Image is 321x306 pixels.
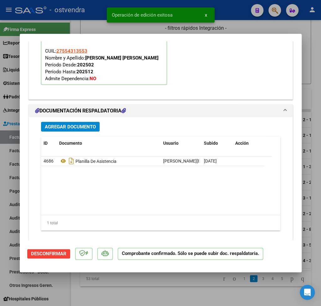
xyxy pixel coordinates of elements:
span: 27554313553 [56,48,87,54]
span: Operación de edición exitosa [112,12,173,18]
span: Documento [59,141,82,146]
span: Desconfirmar [31,251,66,257]
div: Open Intercom Messenger [300,285,315,300]
span: [PERSON_NAME][EMAIL_ADDRESS][DOMAIN_NAME] - [PERSON_NAME] [163,158,303,163]
strong: 202502 [77,62,94,68]
span: 4686 [44,158,54,163]
span: x [205,12,207,18]
button: x [200,9,212,21]
span: ID [44,141,48,146]
span: Acción [235,141,249,146]
strong: [PERSON_NAME] [PERSON_NAME] [85,55,158,61]
datatable-header-cell: Acción [233,137,264,150]
span: Subido [204,141,218,146]
span: Agregar Documento [45,124,96,130]
div: 1 total [41,215,280,231]
datatable-header-cell: ID [41,137,57,150]
strong: NO [90,76,96,81]
p: Comprobante confirmado. Sólo se puede subir doc. respaldatoria. [118,248,263,260]
div: DOCUMENTACIÓN RESPALDATORIA [29,117,293,245]
strong: 202512 [76,69,93,75]
span: [DATE] [204,158,217,163]
h1: DOCUMENTACIÓN RESPALDATORIA [35,107,126,115]
span: Usuario [163,141,179,146]
mat-expansion-panel-header: DOCUMENTACIÓN RESPALDATORIA [29,105,293,117]
button: Agregar Documento [41,122,100,132]
datatable-header-cell: Documento [57,137,161,150]
button: Desconfirmar [27,249,70,258]
p: Legajo preaprobado para Período de Prestación: [41,25,167,85]
datatable-header-cell: Subido [201,137,233,150]
i: Descargar documento [67,156,75,166]
span: CUIL: Nombre y Apellido: Período Desde: Período Hasta: Admite Dependencia: [45,48,158,81]
datatable-header-cell: Usuario [161,137,201,150]
span: Planilla De Asistencia [59,158,116,163]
